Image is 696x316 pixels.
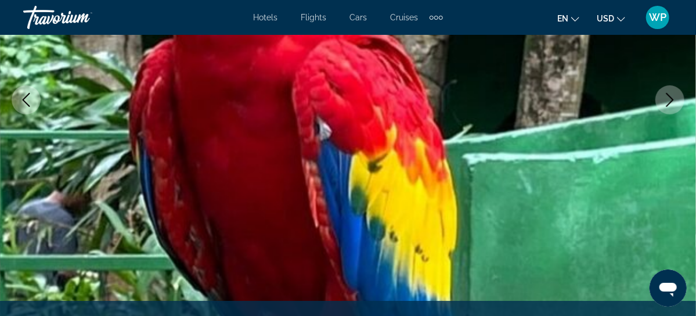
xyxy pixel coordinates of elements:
span: WP [649,12,666,23]
button: Change currency [597,10,625,27]
span: USD [597,14,614,23]
button: Change language [557,10,579,27]
a: Hotels [253,13,277,22]
iframe: Button to launch messaging window [650,270,687,307]
button: Previous image [12,85,41,114]
button: Extra navigation items [430,8,443,27]
a: Flights [301,13,326,22]
span: en [557,14,568,23]
button: User Menu [643,5,673,30]
button: Next image [655,85,684,114]
a: Cruises [390,13,418,22]
a: Cars [349,13,367,22]
a: Travorium [23,2,139,33]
